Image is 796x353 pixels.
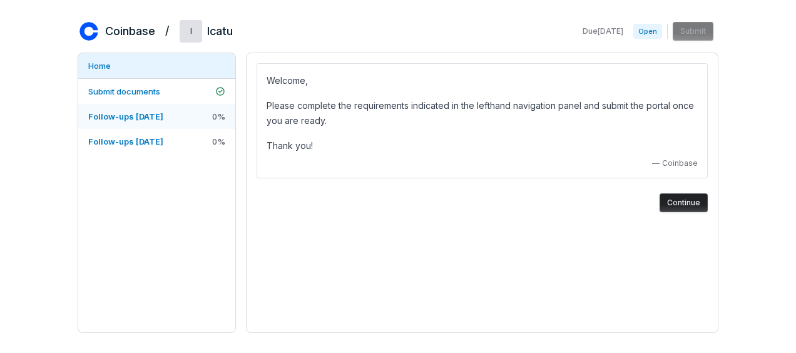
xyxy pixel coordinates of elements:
span: Open [633,24,662,39]
span: Follow-ups [DATE] [88,111,163,121]
span: Follow-ups [DATE] [88,136,163,146]
span: 0 % [212,136,225,147]
a: Submit documents [78,79,235,104]
span: Coinbase [662,158,698,168]
button: Continue [660,193,708,212]
p: Please complete the requirements indicated in the lefthand navigation panel and submit the portal... [267,98,698,128]
h2: Coinbase [105,23,155,39]
a: Home [78,53,235,78]
a: Follow-ups [DATE]0% [78,129,235,154]
span: 0 % [212,111,225,122]
a: Follow-ups [DATE]0% [78,104,235,129]
h2: / [165,20,170,39]
p: Thank you! [267,138,698,153]
span: Due [DATE] [583,26,623,36]
span: — [652,158,660,168]
p: Welcome, [267,73,698,88]
span: Submit documents [88,86,160,96]
h2: Icatu [207,23,233,39]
